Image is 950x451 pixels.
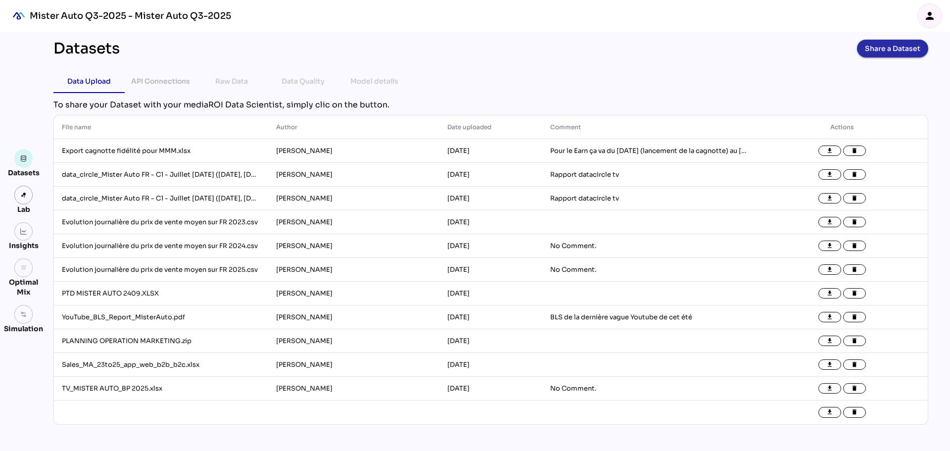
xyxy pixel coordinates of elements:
div: API Connections [131,75,190,87]
i: file_download [826,171,833,178]
td: PTD MISTER AUTO 2409.XLSX [54,282,268,305]
td: TV_MISTER AUTO_BP 2025.xlsx [54,377,268,401]
div: Lab [13,204,35,214]
i: file_download [826,385,833,392]
td: [DATE] [439,377,542,401]
div: Data Upload [67,75,111,87]
td: data_circle_Mister Auto FR - C1 - Juillet [DATE] ([DATE], [DATE]) Ensemble 35-59 ans - Attributio... [54,163,268,187]
td: [PERSON_NAME] [268,139,439,163]
i: delete [851,290,858,297]
td: Evolution journalière du prix de vente moyen sur FR 2023.csv [54,210,268,234]
i: delete [851,219,858,226]
td: [PERSON_NAME] [268,163,439,187]
td: [DATE] [439,187,542,210]
td: [PERSON_NAME] [268,210,439,234]
i: grain [20,264,27,271]
i: file_download [826,361,833,368]
td: Evolution journalière du prix de vente moyen sur FR 2025.csv [54,258,268,282]
i: person [924,10,936,22]
td: Sales_MA_23to25_app_web_b2b_b2c.xlsx [54,353,268,377]
i: file_download [826,266,833,273]
td: [DATE] [439,139,542,163]
img: lab.svg [20,192,27,199]
td: Rapport datacircle tv [542,187,757,210]
th: Actions [757,115,928,139]
td: [DATE] [439,258,542,282]
td: [DATE] [439,210,542,234]
div: Simulation [4,324,43,334]
td: [DATE] [439,329,542,353]
i: delete [851,361,858,368]
i: file_download [826,243,833,250]
div: Optimal Mix [4,277,43,297]
div: Raw Data [215,75,248,87]
img: graph.svg [20,228,27,235]
div: mediaROI [8,5,30,27]
button: Share a Dataset [857,40,928,57]
th: Author [268,115,439,139]
td: data_circle_Mister Auto FR - C1 - Juillet [DATE] ([DATE], [DATE]) Ensemble 35-59 ans - Performanc... [54,187,268,210]
i: file_download [826,290,833,297]
td: [PERSON_NAME] [268,187,439,210]
td: [PERSON_NAME] [268,282,439,305]
th: Date uploaded [439,115,542,139]
i: delete [851,171,858,178]
i: file_download [826,195,833,202]
td: [PERSON_NAME] [268,234,439,258]
th: Comment [542,115,757,139]
td: No Comment. [542,377,757,401]
i: delete [851,409,858,416]
td: [PERSON_NAME] [268,377,439,401]
i: file_download [826,409,833,416]
div: Mister Auto Q3-2025 - Mister Auto Q3-2025 [30,10,231,22]
i: delete [851,385,858,392]
i: file_download [826,338,833,345]
td: No Comment. [542,234,757,258]
td: [PERSON_NAME] [268,329,439,353]
td: [DATE] [439,353,542,377]
td: [DATE] [439,163,542,187]
i: delete [851,314,858,321]
td: Pour le Earn ça va du [DATE] (lancement de la cagnotte) au [DATE] (fin du cashback). Pour le Burn... [542,139,757,163]
i: file_download [826,314,833,321]
i: delete [851,148,858,154]
td: PLANNING OPERATION MARKETING.zip [54,329,268,353]
div: Model details [350,75,398,87]
td: [DATE] [439,282,542,305]
i: delete [851,243,858,250]
div: Datasets [53,40,120,57]
span: Share a Dataset [865,42,920,55]
td: Evolution journalière du prix de vente moyen sur FR 2024.csv [54,234,268,258]
td: Rapport datacircle tv [542,163,757,187]
i: delete [851,266,858,273]
div: To share your Dataset with your mediaROI Data Scientist, simply clic on the button. [53,99,928,111]
div: Datasets [8,168,40,178]
td: [PERSON_NAME] [268,353,439,377]
td: [DATE] [439,305,542,329]
div: Insights [9,241,39,251]
i: file_download [826,148,833,154]
i: file_download [826,219,833,226]
img: data.svg [20,155,27,162]
td: Export cagnotte fidélité pour MMM.xlsx [54,139,268,163]
i: delete [851,338,858,345]
td: BLS de la dernière vague Youtube de cet été [542,305,757,329]
i: delete [851,195,858,202]
th: File name [54,115,268,139]
td: No Comment. [542,258,757,282]
td: [DATE] [439,234,542,258]
img: settings.svg [20,311,27,318]
td: [PERSON_NAME] [268,305,439,329]
div: Data Quality [282,75,325,87]
td: [PERSON_NAME] [268,258,439,282]
td: YouTube_BLS_Report_MisterAuto.pdf [54,305,268,329]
